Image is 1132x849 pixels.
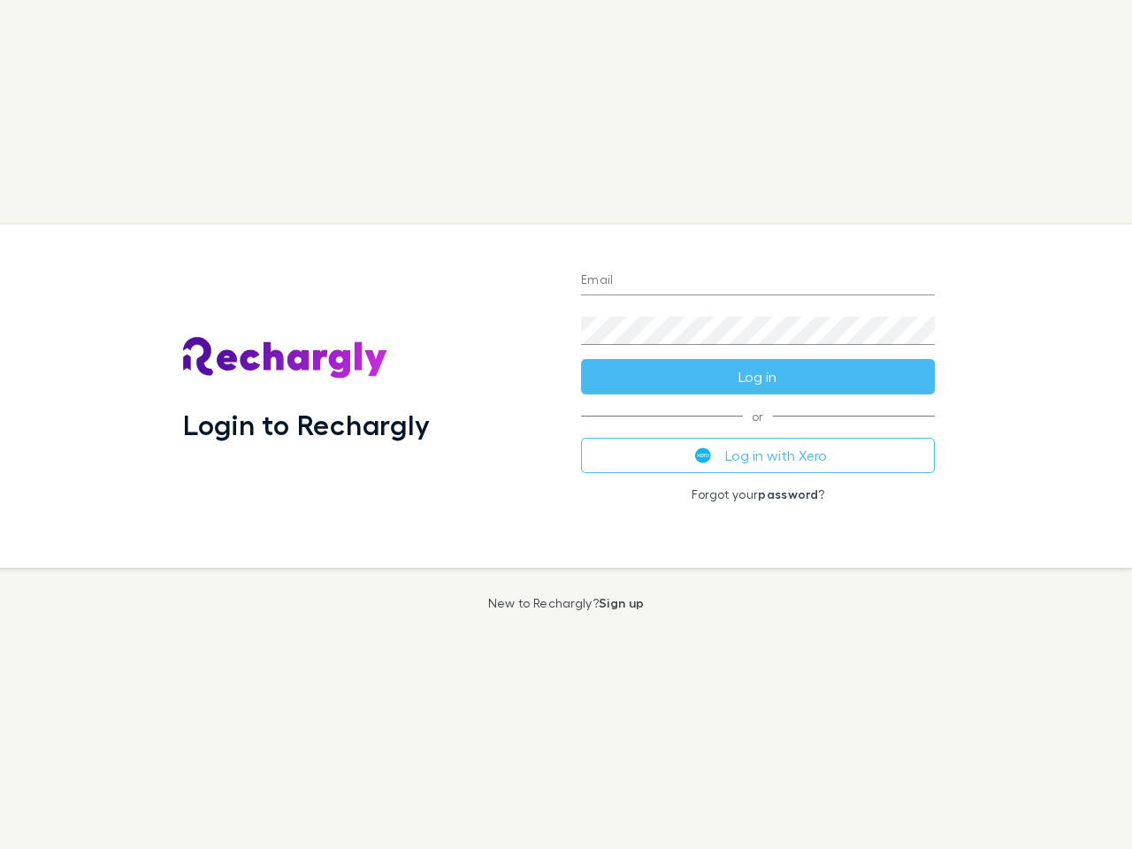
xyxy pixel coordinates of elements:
p: Forgot your ? [581,487,935,501]
span: or [581,416,935,417]
img: Xero's logo [695,447,711,463]
p: New to Rechargly? [488,596,645,610]
button: Log in [581,359,935,394]
button: Log in with Xero [581,438,935,473]
a: Sign up [599,595,644,610]
a: password [758,486,818,501]
img: Rechargly's Logo [183,337,388,379]
h1: Login to Rechargly [183,408,430,441]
